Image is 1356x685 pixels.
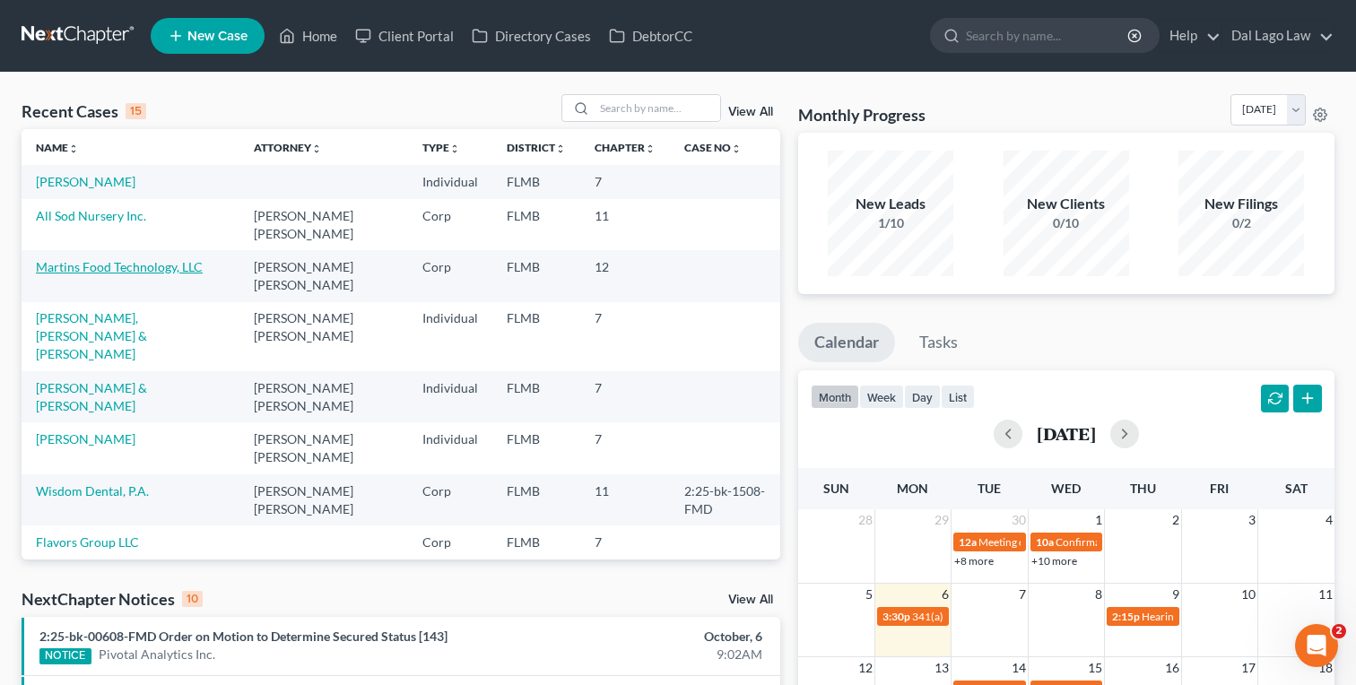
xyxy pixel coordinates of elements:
[492,525,580,559] td: FLMB
[1010,657,1028,679] span: 14
[507,141,566,154] a: Districtunfold_more
[1317,657,1334,679] span: 18
[580,474,670,525] td: 11
[492,474,580,525] td: FLMB
[897,481,928,496] span: Mon
[1004,194,1129,214] div: New Clients
[1163,657,1181,679] span: 16
[1056,535,1306,549] span: Confirmation Status Conference for MCA Naples, LLC
[1031,554,1077,568] a: +10 more
[580,250,670,301] td: 12
[1332,624,1346,638] span: 2
[449,143,460,154] i: unfold_more
[978,535,1178,549] span: Meeting of Creditors for [PERSON_NAME]
[36,431,135,447] a: [PERSON_NAME]
[580,559,670,593] td: 7
[684,141,742,154] a: Case Nounfold_more
[1295,624,1338,667] iframe: Intercom live chat
[1093,509,1104,531] span: 1
[882,610,910,623] span: 3:30p
[408,422,492,473] td: Individual
[492,422,580,473] td: FLMB
[600,20,701,52] a: DebtorCC
[408,371,492,422] td: Individual
[728,106,773,118] a: View All
[940,584,951,605] span: 6
[346,20,463,52] a: Client Portal
[187,30,248,43] span: New Case
[239,199,409,250] td: [PERSON_NAME] [PERSON_NAME]
[22,588,203,610] div: NextChapter Notices
[36,141,79,154] a: Nameunfold_more
[36,380,147,413] a: [PERSON_NAME] & [PERSON_NAME]
[1210,481,1229,496] span: Fri
[941,385,975,409] button: list
[811,385,859,409] button: month
[798,323,895,362] a: Calendar
[903,323,974,362] a: Tasks
[533,646,761,663] div: 9:02AM
[239,422,409,473] td: [PERSON_NAME] [PERSON_NAME]
[1160,20,1221,52] a: Help
[856,509,874,531] span: 28
[1017,584,1028,605] span: 7
[492,199,580,250] td: FLMB
[978,481,1001,496] span: Tue
[36,310,147,361] a: [PERSON_NAME], [PERSON_NAME] & [PERSON_NAME]
[595,95,720,121] input: Search by name...
[1170,584,1181,605] span: 9
[1178,214,1304,232] div: 0/2
[580,422,670,473] td: 7
[670,474,779,525] td: 2:25-bk-1508-FMD
[933,509,951,531] span: 29
[1036,535,1054,549] span: 10a
[1086,657,1104,679] span: 15
[492,165,580,198] td: FLMB
[36,259,203,274] a: Martins Food Technology, LLC
[1285,481,1308,496] span: Sat
[408,302,492,371] td: Individual
[731,143,742,154] i: unfold_more
[492,371,580,422] td: FLMB
[1324,509,1334,531] span: 4
[311,143,322,154] i: unfold_more
[595,141,656,154] a: Chapterunfold_more
[270,20,346,52] a: Home
[492,559,580,593] td: FLMB
[408,199,492,250] td: Corp
[68,143,79,154] i: unfold_more
[856,657,874,679] span: 12
[39,648,91,664] div: NOTICE
[492,250,580,301] td: FLMB
[1010,509,1028,531] span: 30
[1247,509,1257,531] span: 3
[1004,214,1129,232] div: 0/10
[36,174,135,189] a: [PERSON_NAME]
[555,143,566,154] i: unfold_more
[954,554,994,568] a: +8 more
[966,19,1130,52] input: Search by name...
[492,302,580,371] td: FLMB
[408,525,492,559] td: Corp
[408,559,492,593] td: Individual
[463,20,600,52] a: Directory Cases
[533,628,761,646] div: October, 6
[864,584,874,605] span: 5
[239,302,409,371] td: [PERSON_NAME] [PERSON_NAME]
[728,594,773,606] a: View All
[580,199,670,250] td: 11
[828,214,953,232] div: 1/10
[580,525,670,559] td: 7
[912,610,1096,623] span: 341(a) meeting for Wisdom Dental, P.A.
[239,371,409,422] td: [PERSON_NAME] [PERSON_NAME]
[1239,657,1257,679] span: 17
[126,103,146,119] div: 15
[22,100,146,122] div: Recent Cases
[408,474,492,525] td: Corp
[859,385,904,409] button: week
[239,250,409,301] td: [PERSON_NAME] [PERSON_NAME]
[1239,584,1257,605] span: 10
[39,629,448,644] a: 2:25-bk-00608-FMD Order on Motion to Determine Secured Status [143]
[182,591,203,607] div: 10
[422,141,460,154] a: Typeunfold_more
